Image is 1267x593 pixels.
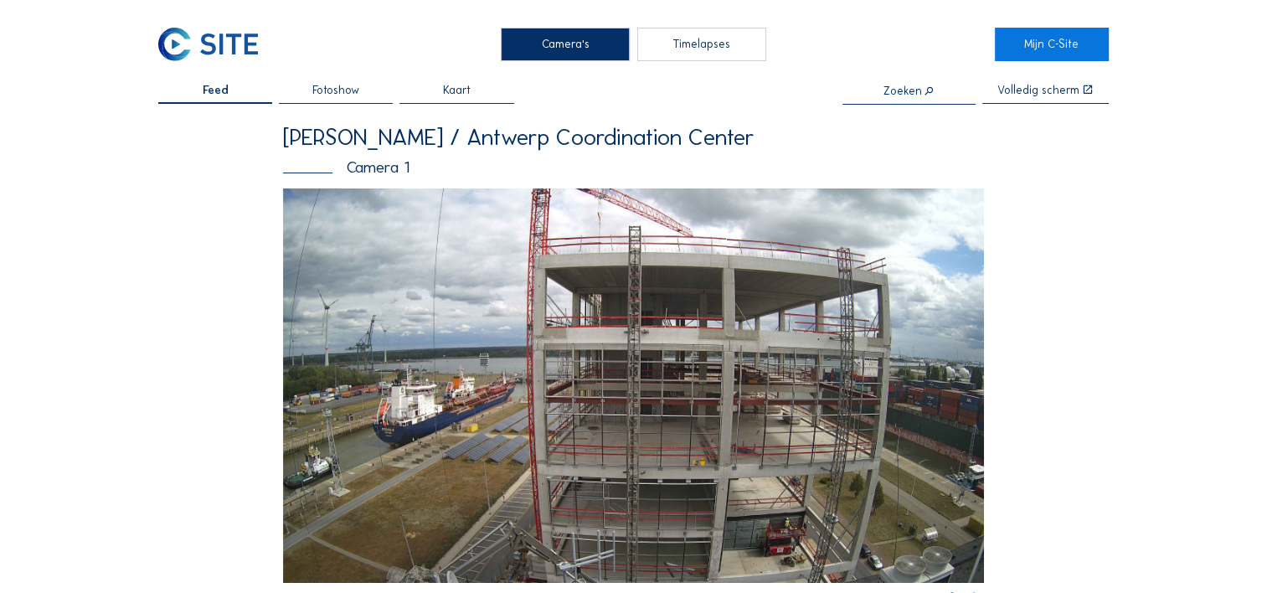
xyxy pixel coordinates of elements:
a: C-SITE Logo [158,28,272,61]
a: Mijn C-Site [995,28,1109,61]
span: Fotoshow [312,85,359,96]
div: Timelapses [637,28,766,61]
div: [PERSON_NAME] / Antwerp Coordination Center [283,126,984,149]
div: Camera 1 [283,159,984,175]
img: C-SITE Logo [158,28,258,61]
img: Image [283,188,984,583]
div: Camera's [501,28,630,61]
div: Volledig scherm [997,85,1079,96]
span: Kaart [443,85,471,96]
span: Feed [203,85,229,96]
